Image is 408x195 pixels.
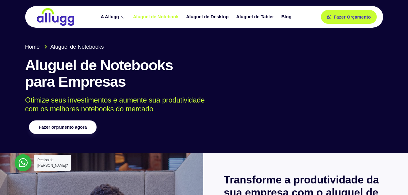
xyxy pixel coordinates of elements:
[37,158,68,168] span: Precisa de [PERSON_NAME]?
[39,125,86,129] span: Fazer orçamento agora
[98,12,130,22] a: A Allugg
[278,12,296,22] a: Blog
[49,43,104,51] span: Aluguel de Notebooks
[25,57,383,90] h1: Aluguel de Notebooks para Empresas
[130,12,183,22] a: Aluguel de Notebook
[25,43,40,51] span: Home
[25,96,374,113] p: Otimize seus investimentos e aumente sua produtividade com os melhores notebooks do mercado
[321,10,377,24] a: Fazer Orçamento
[334,15,371,19] span: Fazer Orçamento
[233,12,278,22] a: Aluguel de Tablet
[36,8,75,26] img: locação de TI é Allugg
[29,120,96,134] a: Fazer orçamento agora
[183,12,233,22] a: Aluguel de Desktop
